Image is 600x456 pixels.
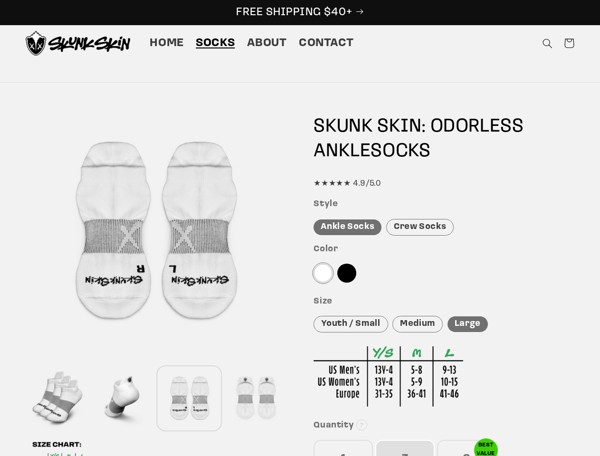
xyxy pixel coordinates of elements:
h3: Size [314,296,574,307]
span: About [247,36,287,51]
span: Socks [196,36,235,51]
span: Home [150,36,184,51]
h3: Color [314,244,574,255]
a: About [241,30,293,57]
img: Skunk Skin Anti-Odor Socks. [26,31,130,56]
div: Youth / Small [314,316,388,332]
h3: Style [314,199,574,210]
a: Socks [190,30,241,57]
div: ★★★★★ 4.9/5.0 [314,177,574,191]
div: Large [448,316,488,332]
a: Home [144,30,190,57]
h3: Quantity [314,420,574,431]
div: Ankle Socks [314,219,381,235]
a: Contact [293,30,360,57]
span: ANKLE [314,142,371,161]
summary: Search [536,32,558,54]
img: Sizing Chart [314,346,463,407]
h1: SKUNK SKIN: ODORLESS SOCKS [314,114,574,164]
p: FREE SHIPPING $40+ [10,5,590,20]
div: Crew Socks [386,219,454,236]
div: Medium [392,316,443,332]
span: Contact [299,36,353,51]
